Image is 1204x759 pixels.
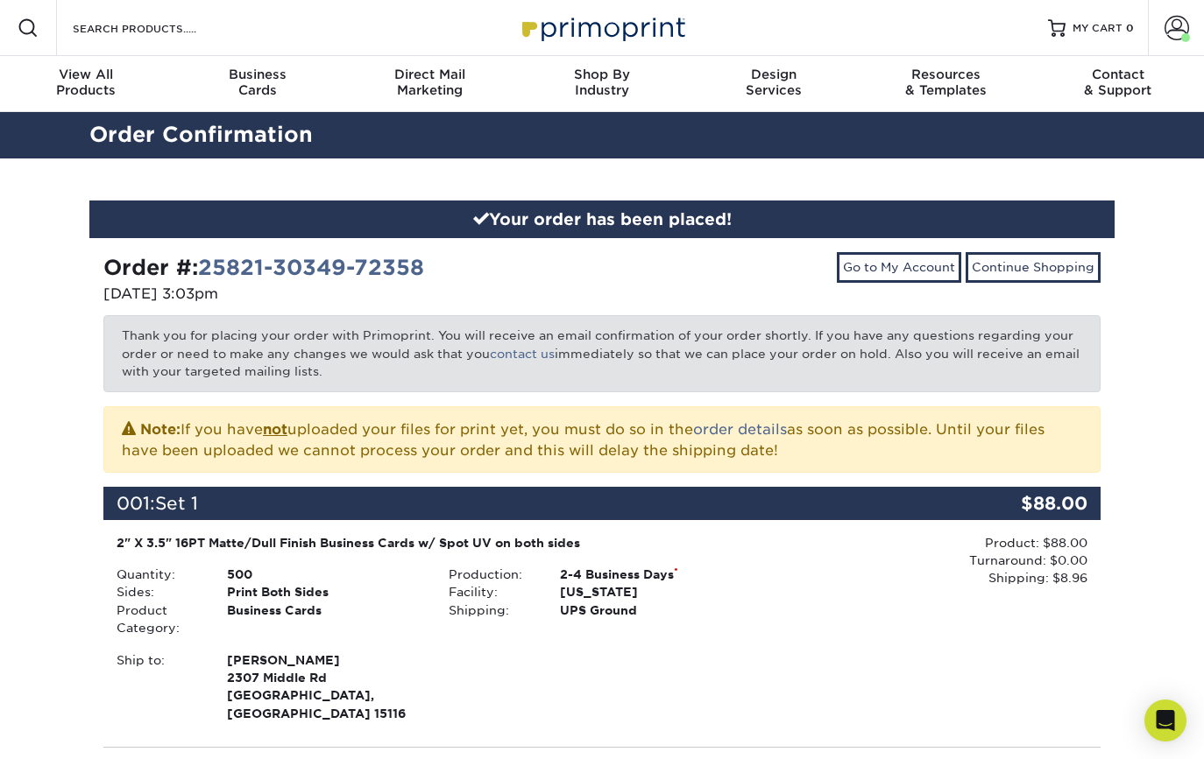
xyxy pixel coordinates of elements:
span: Design [688,67,860,82]
div: UPS Ground [547,601,768,619]
span: [PERSON_NAME] [227,651,422,669]
a: Continue Shopping [966,252,1101,282]
b: not [263,421,287,438]
div: Services [688,67,860,98]
div: Production: [436,566,546,583]
div: Open Intercom Messenger [1144,699,1186,741]
div: Industry [516,67,688,98]
div: Shipping: [436,601,546,619]
a: Direct MailMarketing [344,56,516,112]
strong: Note: [140,421,181,438]
div: [US_STATE] [547,583,768,601]
a: BusinessCards [172,56,343,112]
div: & Support [1032,67,1204,98]
div: 2-4 Business Days [547,566,768,583]
p: If you have uploaded your files for print yet, you must do so in the as soon as possible. Until y... [122,418,1082,461]
a: Resources& Templates [860,56,1031,112]
strong: [GEOGRAPHIC_DATA], [GEOGRAPHIC_DATA] 15116 [227,651,422,720]
div: Cards [172,67,343,98]
span: Set 1 [155,493,198,514]
div: Product Category: [103,601,214,637]
a: Shop ByIndustry [516,56,688,112]
div: 001: [103,487,934,520]
div: 500 [214,566,436,583]
div: Marketing [344,67,516,98]
div: Print Both Sides [214,583,436,601]
div: 2" X 3.5" 16PT Matte/Dull Finish Business Cards w/ Spot UV on both sides [117,534,755,552]
div: Business Cards [214,601,436,637]
span: MY CART [1073,21,1123,36]
a: DesignServices [688,56,860,112]
div: & Templates [860,67,1031,98]
div: Quantity: [103,566,214,583]
div: Facility: [436,583,546,601]
span: 0 [1126,22,1134,34]
img: Primoprint [514,9,690,46]
span: 2307 Middle Rd [227,669,422,686]
div: Sides: [103,583,214,601]
p: Thank you for placing your order with Primoprint. You will receive an email confirmation of your ... [103,315,1101,391]
h2: Order Confirmation [76,119,1128,151]
span: Shop By [516,67,688,82]
span: Contact [1032,67,1204,82]
div: Your order has been placed! [89,200,1115,239]
div: Product: $88.00 Turnaround: $0.00 Shipping: $8.96 [768,534,1087,587]
a: Contact& Support [1032,56,1204,112]
a: 25821-30349-72358 [198,255,424,280]
span: Direct Mail [344,67,516,82]
span: Resources [860,67,1031,82]
div: Ship to: [103,651,214,723]
input: SEARCH PRODUCTS..... [71,18,242,39]
a: Go to My Account [837,252,961,282]
span: Business [172,67,343,82]
a: contact us [490,347,555,361]
p: [DATE] 3:03pm [103,284,589,305]
strong: Order #: [103,255,424,280]
a: order details [693,421,787,438]
div: $88.00 [934,487,1101,520]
